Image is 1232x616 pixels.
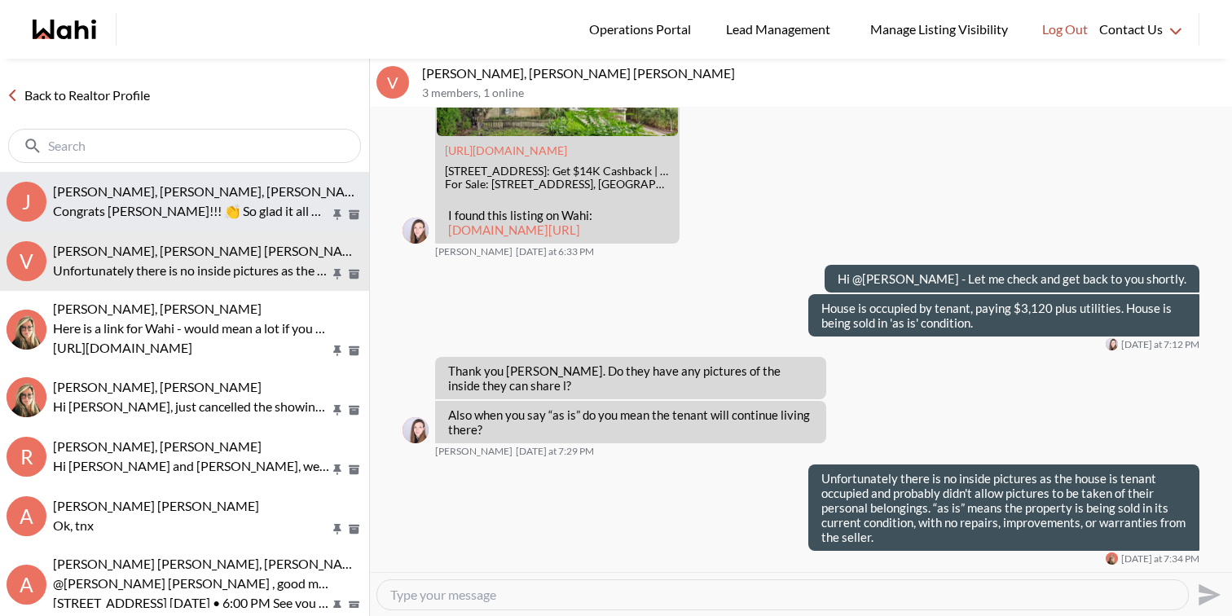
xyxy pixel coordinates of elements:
[345,463,363,477] button: Archive
[330,208,345,222] button: Pin
[448,363,813,393] p: Thank you [PERSON_NAME]. Do they have any pictures of the inside they can share l?
[53,243,366,258] span: [PERSON_NAME], [PERSON_NAME] [PERSON_NAME]
[345,522,363,536] button: Archive
[1106,338,1118,350] img: V
[821,471,1186,544] p: Unfortunately there is no inside pictures as the house is tenant occupied and probably didn't all...
[53,498,259,513] span: [PERSON_NAME] [PERSON_NAME]
[403,218,429,244] div: Victoria Basova
[330,403,345,417] button: Pin
[1189,576,1225,613] button: Send
[7,496,46,536] div: A
[1106,338,1118,350] div: Victoria Basova
[1121,338,1199,351] time: 2025-09-04T23:12:32.666Z
[53,556,366,571] span: [PERSON_NAME] [PERSON_NAME], [PERSON_NAME]
[589,19,697,40] span: Operations Portal
[345,599,363,613] button: Archive
[448,208,667,237] p: I found this listing on Wahi:
[53,516,330,535] p: Ok, tnx
[376,66,409,99] div: V
[330,463,345,477] button: Pin
[53,338,330,358] p: [URL][DOMAIN_NAME]
[516,445,594,458] time: 2025-09-04T23:29:30.303Z
[390,587,1175,603] textarea: Type your message
[7,377,46,417] div: Dileep K, Barb
[53,319,330,338] p: Here is a link for Wahi - would mean a lot if you could leave us a 5 star review and a bit about ...
[403,218,429,244] img: V
[330,599,345,613] button: Pin
[53,183,368,199] span: [PERSON_NAME], [PERSON_NAME], [PERSON_NAME]
[7,310,46,350] div: David Rodriguez, Barbara
[1106,552,1118,565] img: B
[422,65,1225,81] p: [PERSON_NAME], [PERSON_NAME] [PERSON_NAME]
[1042,19,1088,40] span: Log Out
[7,437,46,477] div: R
[48,138,324,154] input: Search
[448,407,813,437] p: Also when you say “as is” do you mean the tenant will continue living there?
[403,417,429,443] img: V
[7,241,46,281] div: V
[7,565,46,605] div: A
[838,271,1186,286] p: Hi @[PERSON_NAME] - Let me check and get back to you shortly.
[445,165,670,178] div: [STREET_ADDRESS]: Get $14K Cashback | Wahi
[726,19,836,40] span: Lead Management
[7,310,46,350] img: D
[53,379,262,394] span: [PERSON_NAME], [PERSON_NAME]
[53,201,330,221] p: Congrats [PERSON_NAME]!!! 👏 So glad it all worked out. Enjoy your new home.
[330,267,345,281] button: Pin
[1106,552,1118,565] div: Barbara Funt
[448,222,580,237] a: [DOMAIN_NAME][URL]
[403,417,429,443] div: Victoria Basova
[53,574,330,593] p: @[PERSON_NAME] [PERSON_NAME] , good morning [PERSON_NAME] this is [PERSON_NAME] here [PERSON_NAME...
[7,182,46,222] div: J
[1121,552,1199,565] time: 2025-09-04T23:34:29.264Z
[422,86,1225,100] p: 3 members , 1 online
[33,20,96,39] a: Wahi homepage
[345,208,363,222] button: Archive
[345,403,363,417] button: Archive
[865,19,1013,40] span: Manage Listing Visibility
[53,438,262,454] span: [PERSON_NAME], [PERSON_NAME]
[435,245,513,258] span: [PERSON_NAME]
[53,397,330,416] p: Hi [PERSON_NAME], just cancelled the showing for [DATE] as requested. Totally understand and just...
[345,344,363,358] button: Archive
[7,377,46,417] img: D
[330,522,345,536] button: Pin
[435,445,513,458] span: [PERSON_NAME]
[445,143,567,157] a: Attachment
[345,267,363,281] button: Archive
[330,344,345,358] button: Pin
[516,245,594,258] time: 2025-09-04T22:33:03.297Z
[53,261,330,280] p: Unfortunately there is no inside pictures as the house is tenant occupied and probably didn't all...
[53,593,330,613] p: [STREET_ADDRESS] [DATE] • 6:00 PM See you [DATE] Thanks
[53,301,262,316] span: [PERSON_NAME], [PERSON_NAME]
[445,178,670,191] div: For Sale: [STREET_ADDRESS], [GEOGRAPHIC_DATA] Detached with $14.0K Cashback through Wahi Cashback...
[53,456,330,476] p: Hi [PERSON_NAME] and [PERSON_NAME], we hope you enjoyed your showings! Did the properties meet yo...
[821,301,1186,330] p: House is occupied by tenant, paying $3,120 plus utilities. House is being sold in 'as is' condition.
